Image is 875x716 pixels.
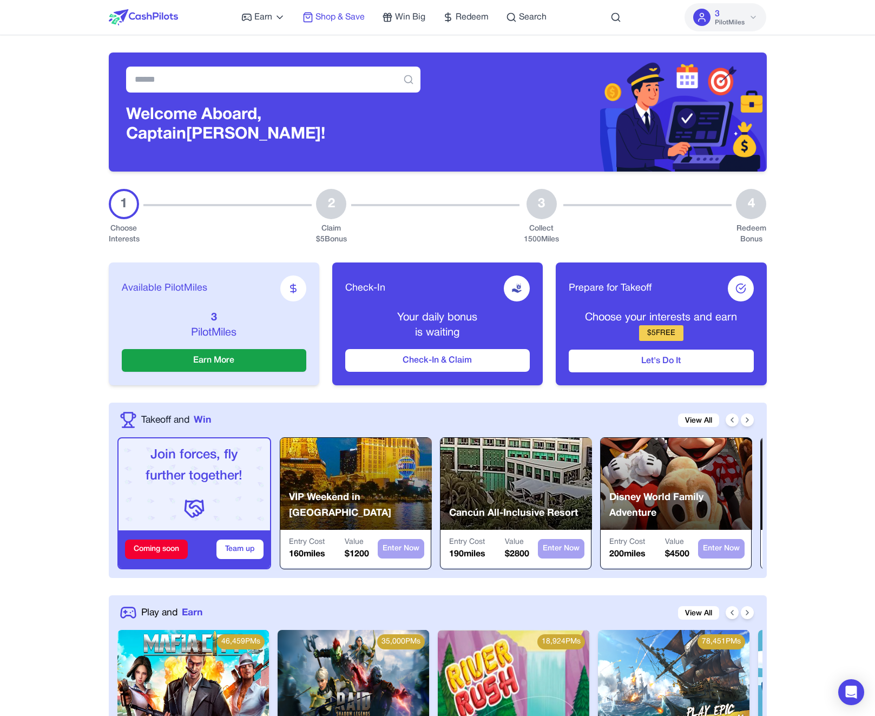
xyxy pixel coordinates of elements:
div: 4 [736,189,766,219]
button: Enter Now [378,539,424,559]
span: Redeem [456,11,489,24]
p: 190 miles [449,548,485,561]
p: Value [345,537,369,548]
a: Search [506,11,547,24]
span: is waiting [415,328,459,338]
a: Redeem [443,11,489,24]
div: Claim $ 5 Bonus [316,224,347,245]
button: Check-In & Claim [345,349,530,372]
p: $ 4500 [665,548,689,561]
div: Coming soon [125,540,188,559]
button: Let's Do It [569,350,753,372]
span: 3 [715,8,720,21]
p: 160 miles [289,548,325,561]
div: 2 [316,189,346,219]
span: Earn [182,606,202,620]
div: Choose Interests [109,224,139,245]
span: Play and [141,606,177,620]
p: Entry Cost [449,537,485,548]
p: Choose your interests and earn [569,310,753,325]
a: Shop & Save [302,11,365,24]
img: receive-dollar [511,283,522,294]
p: Disney World Family Adventure [609,490,752,522]
div: $ 5 FREE [639,325,683,341]
span: Available PilotMiles [122,281,207,296]
a: Takeoff andWin [141,413,211,427]
button: Team up [216,540,264,559]
p: Cancún All-Inclusive Resort [449,505,578,521]
a: Earn [241,11,285,24]
p: 3 [122,310,306,325]
a: View All [678,606,719,620]
img: Header decoration [438,52,767,172]
h3: Welcome Aboard, Captain [PERSON_NAME]! [126,106,420,144]
p: Value [505,537,529,548]
p: Entry Cost [609,537,646,548]
span: Takeoff and [141,413,189,427]
div: 78,451 PMs [698,634,745,649]
a: Win Big [382,11,425,24]
button: Enter Now [538,539,584,559]
div: 35,000 PMs [377,634,425,649]
p: Value [665,537,689,548]
a: View All [678,413,719,427]
p: PilotMiles [122,325,306,340]
div: 1 [109,189,139,219]
p: 200 miles [609,548,646,561]
span: PilotMiles [715,18,745,27]
button: Enter Now [698,539,745,559]
div: 18,924 PMs [537,634,585,649]
a: Play andEarn [141,606,202,620]
span: Prepare for Takeoff [569,281,652,296]
img: CashPilots Logo [109,9,178,25]
span: Earn [254,11,272,24]
div: Open Intercom Messenger [838,679,864,705]
span: Win [194,413,211,427]
span: Check-In [345,281,385,296]
p: Your daily bonus [345,310,530,325]
span: Search [519,11,547,24]
p: $ 2800 [505,548,529,561]
span: Win Big [395,11,425,24]
button: 3PilotMiles [685,3,766,31]
div: Collect 1500 Miles [524,224,559,245]
p: Join forces, fly further together! [127,445,261,487]
span: Shop & Save [315,11,365,24]
p: $ 1200 [345,548,369,561]
div: Redeem Bonus [736,224,766,245]
p: Entry Cost [289,537,325,548]
button: Earn More [122,349,306,372]
p: VIP Weekend in [GEOGRAPHIC_DATA] [289,490,432,522]
div: 3 [527,189,557,219]
div: 46,459 PMs [217,634,265,649]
